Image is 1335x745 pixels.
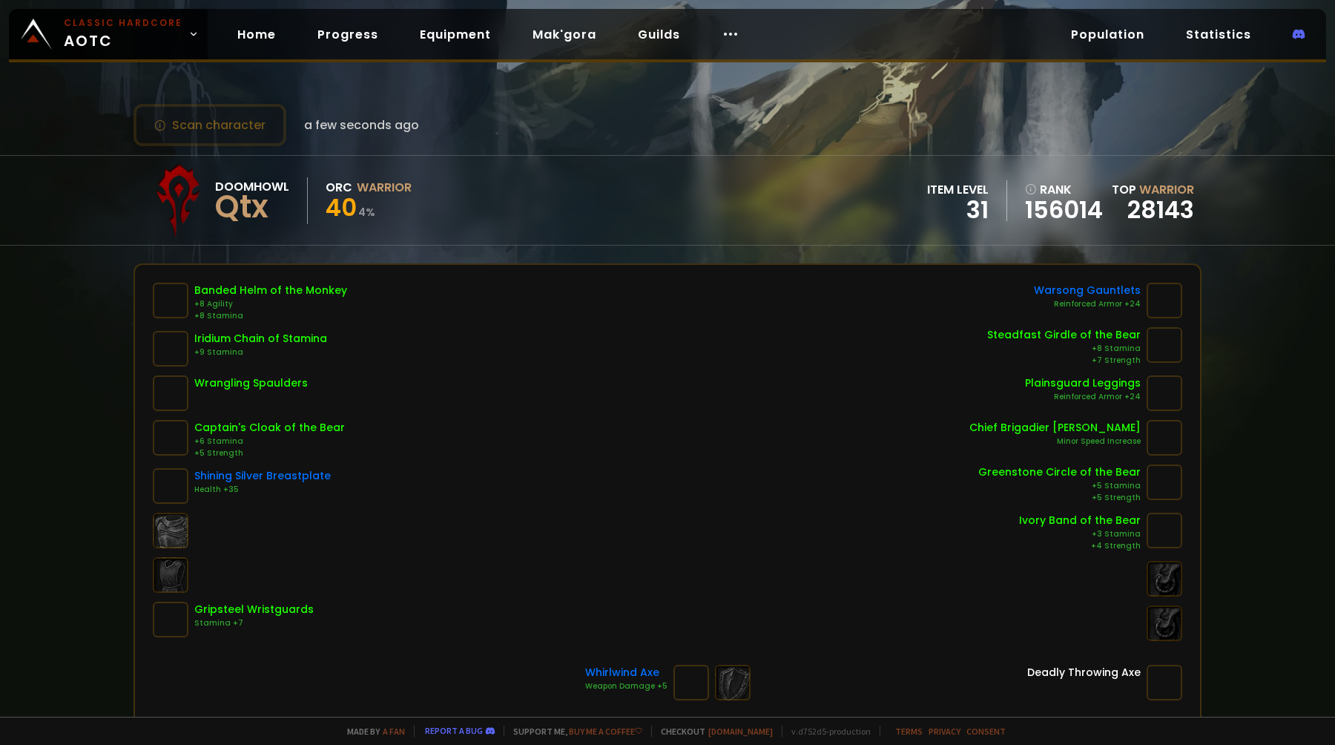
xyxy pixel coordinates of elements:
[153,420,188,456] img: item-7492
[978,492,1141,504] div: +5 Strength
[895,726,923,737] a: Terms
[1034,283,1141,298] div: Warsong Gauntlets
[1139,181,1194,198] span: Warrior
[1147,513,1182,548] img: item-11995
[966,726,1006,737] a: Consent
[194,283,347,298] div: Banded Helm of the Monkey
[987,343,1141,355] div: +8 Stamina
[969,420,1141,436] div: Chief Brigadier [PERSON_NAME]
[1025,375,1141,391] div: Plainsguard Leggings
[987,327,1141,343] div: Steadfast Girdle of the Bear
[1127,193,1194,226] a: 28143
[194,420,345,436] div: Captain's Cloak of the Bear
[673,665,709,700] img: item-6975
[304,116,419,134] span: a few seconds ago
[927,180,989,199] div: item level
[153,375,188,411] img: item-15698
[153,331,188,367] img: item-12022
[194,617,314,629] div: Stamina +7
[1027,665,1141,680] div: Deadly Throwing Axe
[1019,528,1141,540] div: +3 Stamina
[1147,283,1182,318] img: item-16978
[194,602,314,617] div: Gripsteel Wristguards
[1147,665,1182,700] img: item-3137
[969,436,1141,447] div: Minor Speed Increase
[194,447,345,459] div: +5 Strength
[133,104,286,146] button: Scan character
[194,436,345,447] div: +6 Stamina
[978,465,1141,480] div: Greenstone Circle of the Bear
[1019,540,1141,552] div: +4 Strength
[194,484,331,496] div: Health +35
[64,16,182,30] small: Classic Hardcore
[194,310,347,322] div: +8 Stamina
[585,680,667,692] div: Weapon Damage +5
[626,19,692,50] a: Guilds
[194,347,327,358] div: +9 Stamina
[1025,391,1141,403] div: Reinforced Armor +24
[708,726,773,737] a: [DOMAIN_NAME]
[408,19,503,50] a: Equipment
[987,355,1141,367] div: +7 Strength
[153,602,188,637] img: item-16794
[338,726,405,737] span: Made by
[1147,420,1182,456] img: item-6412
[1174,19,1263,50] a: Statistics
[521,19,608,50] a: Mak'gora
[194,298,347,310] div: +8 Agility
[1112,180,1194,199] div: Top
[215,196,289,218] div: Qtx
[358,205,375,220] small: 4 %
[651,726,773,737] span: Checkout
[194,468,331,484] div: Shining Silver Breastplate
[569,726,642,737] a: Buy me a coffee
[1147,465,1182,500] img: item-11997
[1059,19,1156,50] a: Population
[1147,327,1182,363] img: item-15598
[929,726,960,737] a: Privacy
[383,726,405,737] a: a fan
[927,199,989,221] div: 31
[425,725,483,736] a: Report a bug
[326,178,352,197] div: Orc
[357,178,412,197] div: Warrior
[1034,298,1141,310] div: Reinforced Armor +24
[215,177,289,196] div: Doomhowl
[306,19,390,50] a: Progress
[782,726,871,737] span: v. d752d5 - production
[1025,199,1103,221] a: 156014
[153,283,188,318] img: item-10408
[194,331,327,347] div: Iridium Chain of Stamina
[9,9,208,59] a: Classic HardcoreAOTC
[326,191,357,224] span: 40
[585,665,667,680] div: Whirlwind Axe
[1019,513,1141,528] div: Ivory Band of the Bear
[225,19,288,50] a: Home
[194,375,308,391] div: Wrangling Spaulders
[153,468,188,504] img: item-2870
[978,480,1141,492] div: +5 Stamina
[504,726,642,737] span: Support me,
[64,16,182,52] span: AOTC
[1025,180,1103,199] div: rank
[1147,375,1182,411] img: item-15470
